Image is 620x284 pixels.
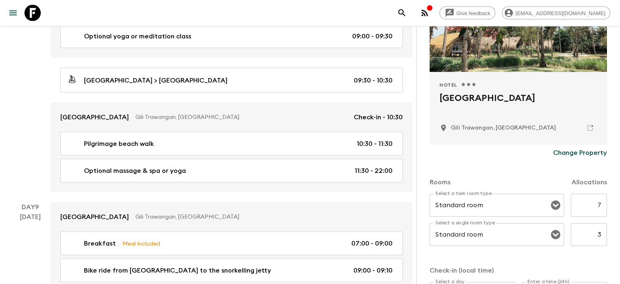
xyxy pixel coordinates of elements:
span: Hotel [439,82,457,88]
button: Change Property [553,145,607,161]
button: Open [550,199,561,211]
p: Optional massage & spa or yoga [84,166,186,176]
p: 09:30 - 10:30 [354,76,393,85]
a: [GEOGRAPHIC_DATA]Gili Trawangan, [GEOGRAPHIC_DATA]Check-in - 10:30 [51,103,413,132]
a: Optional massage & spa or yoga11:30 - 22:00 [60,159,403,183]
a: BreakfastMeal Included07:00 - 09:00 [60,232,403,255]
p: Day 9 [10,202,51,212]
p: Meal Included [122,239,160,248]
span: Give feedback [452,10,495,16]
span: [EMAIL_ADDRESS][DOMAIN_NAME] [511,10,610,16]
button: Open [550,229,561,240]
label: Select a single room type [435,219,495,226]
p: Rooms [430,177,450,187]
div: [EMAIL_ADDRESS][DOMAIN_NAME] [502,7,610,20]
a: Give feedback [439,7,495,20]
p: Pilgrimage beach walk [84,139,154,149]
p: Gili Trawangan, [GEOGRAPHIC_DATA] [135,213,396,221]
p: Check-in - 10:30 [354,112,403,122]
button: menu [5,5,21,21]
a: [GEOGRAPHIC_DATA] > [GEOGRAPHIC_DATA]09:30 - 10:30 [60,68,403,93]
label: Select a twin room type [435,190,492,197]
p: 11:30 - 22:00 [355,166,393,176]
p: [GEOGRAPHIC_DATA] > [GEOGRAPHIC_DATA] [84,76,227,85]
p: Allocations [571,177,607,187]
p: Breakfast [84,239,116,248]
p: 09:00 - 09:30 [352,31,393,41]
p: Optional yoga or meditation class [84,31,191,41]
p: Change Property [553,148,607,158]
p: Check-in (local time) [430,266,607,275]
p: 07:00 - 09:00 [351,239,393,248]
p: Gili Trawangan, [GEOGRAPHIC_DATA] [135,113,347,121]
a: [GEOGRAPHIC_DATA]Gili Trawangan, [GEOGRAPHIC_DATA] [51,202,413,232]
p: [GEOGRAPHIC_DATA] [60,212,129,222]
a: Bike ride from [GEOGRAPHIC_DATA] to the snorkelling jetty09:00 - 09:10 [60,259,403,282]
p: Bike ride from [GEOGRAPHIC_DATA] to the snorkelling jetty [84,266,271,275]
a: Optional yoga or meditation class09:00 - 09:30 [60,25,403,48]
a: Pilgrimage beach walk10:30 - 11:30 [60,132,403,156]
button: search adventures [394,5,410,21]
h2: [GEOGRAPHIC_DATA] [439,92,597,118]
p: 09:00 - 09:10 [353,266,393,275]
p: Gili Trawangan, Indonesia [451,124,556,132]
p: [GEOGRAPHIC_DATA] [60,112,129,122]
p: 10:30 - 11:30 [357,139,393,149]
